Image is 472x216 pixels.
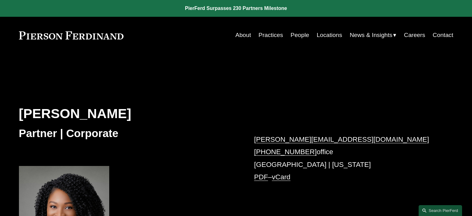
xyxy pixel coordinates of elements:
[19,126,236,140] h3: Partner | Corporate
[350,30,393,41] span: News & Insights
[236,29,251,41] a: About
[254,148,317,156] a: [PHONE_NUMBER]
[254,173,268,181] a: PDF
[290,29,309,41] a: People
[317,29,342,41] a: Locations
[272,173,290,181] a: vCard
[254,136,429,143] a: [PERSON_NAME][EMAIL_ADDRESS][DOMAIN_NAME]
[419,205,462,216] a: Search this site
[254,133,435,183] p: office [GEOGRAPHIC_DATA] | [US_STATE] –
[433,29,453,41] a: Contact
[258,29,283,41] a: Practices
[19,105,236,122] h2: [PERSON_NAME]
[350,29,397,41] a: folder dropdown
[404,29,425,41] a: Careers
